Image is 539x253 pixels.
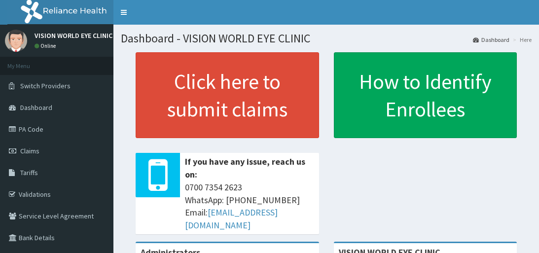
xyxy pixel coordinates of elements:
[185,181,314,232] span: 0700 7354 2623 WhatsApp: [PHONE_NUMBER] Email:
[35,42,58,49] a: Online
[121,32,532,45] h1: Dashboard - VISION WORLD EYE CLINIC
[334,52,517,138] a: How to Identify Enrollees
[473,36,509,44] a: Dashboard
[20,168,38,177] span: Tariffs
[136,52,319,138] a: Click here to submit claims
[185,207,278,231] a: [EMAIL_ADDRESS][DOMAIN_NAME]
[510,36,532,44] li: Here
[5,30,27,52] img: User Image
[20,81,71,90] span: Switch Providers
[35,32,112,39] p: VISION WORLD EYE CLINIC
[20,146,39,155] span: Claims
[185,156,305,180] b: If you have any issue, reach us on:
[20,103,52,112] span: Dashboard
